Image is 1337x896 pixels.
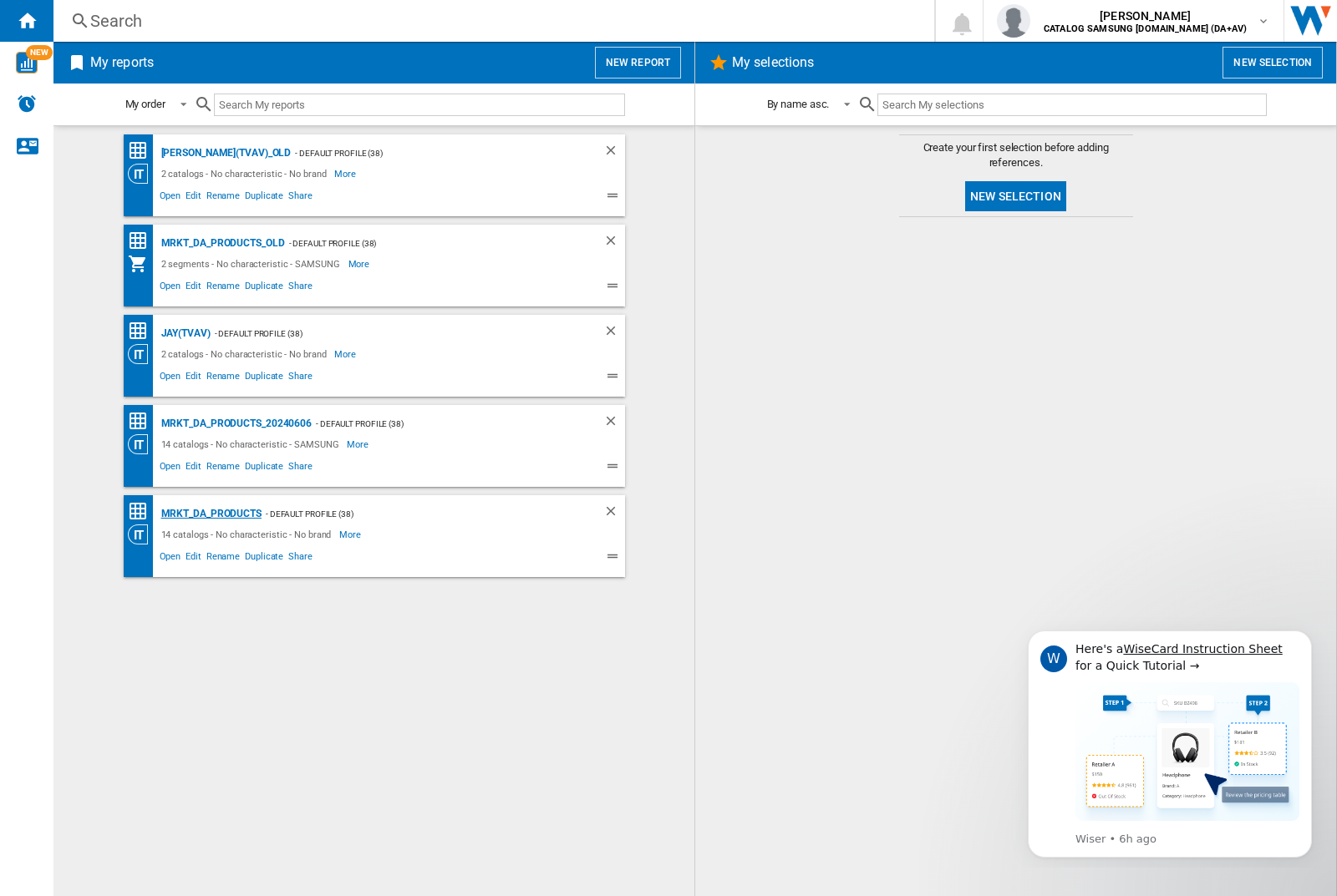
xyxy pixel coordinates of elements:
span: More [348,254,373,274]
span: Duplicate [242,188,286,208]
div: Delete [603,143,625,164]
div: By name asc. [767,98,830,110]
button: New report [595,47,681,78]
div: Category View [128,434,157,454]
span: More [339,524,363,544]
div: - Default profile (38) [285,233,570,254]
img: alerts-logo.svg [17,94,37,114]
span: Rename [204,188,242,208]
span: Edit [183,188,204,208]
span: Open [157,549,184,569]
span: Share [286,549,315,569]
div: Price Matrix [128,411,157,432]
div: My Assortment [128,254,157,274]
div: Price Matrix [128,321,157,342]
div: - Default profile (38) [262,504,570,524]
div: - Default profile (38) [211,323,570,344]
span: More [334,164,358,184]
div: [PERSON_NAME](TVAV)_old [157,143,292,164]
div: Delete [603,323,625,344]
div: Delete [603,233,625,254]
span: Open [157,368,184,388]
span: More [347,434,371,454]
span: Duplicate [242,278,286,298]
span: Open [157,458,184,478]
iframe: Intercom notifications message [1003,615,1337,868]
div: JAY(TVAV) [157,323,211,344]
span: Edit [183,278,204,298]
div: Price Matrix [128,230,157,251]
div: - Default profile (38) [291,143,569,164]
div: 14 catalogs - No characteristic - SAMSUNG [157,434,348,454]
div: Category View [128,344,157,364]
span: Edit [183,368,204,388]
img: wise-card.svg [16,52,38,73]
span: Rename [204,278,242,298]
input: Search My selections [877,94,1266,116]
span: Open [157,278,184,298]
span: Duplicate [242,549,286,569]
div: 14 catalogs - No characteristic - No brand [157,524,340,544]
span: Share [286,368,315,388]
span: Rename [204,458,242,478]
div: Price Matrix [128,140,157,161]
span: Rename [204,549,242,569]
span: Duplicate [242,368,286,388]
div: Price Matrix [128,501,157,522]
span: Edit [183,549,204,569]
span: Edit [183,458,204,478]
span: Create your first selection before adding references. [899,140,1133,170]
div: MRKT_DA_PRODUCTS_20240606 [157,413,313,434]
div: Category View [128,524,157,544]
span: [PERSON_NAME] [1044,8,1247,24]
div: 2 catalogs - No characteristic - No brand [157,164,335,184]
div: 2 catalogs - No characteristic - No brand [157,344,335,364]
div: - Default profile (38) [312,413,569,434]
span: Open [157,188,184,208]
div: 2 segments - No characteristic - SAMSUNG [157,254,348,274]
span: Share [286,188,315,208]
span: Share [286,458,315,478]
img: profile.jpg [997,4,1030,38]
div: Delete [603,504,625,524]
h2: My selections [729,47,817,78]
div: MRKT_DA_PRODUCTS_OLD [157,233,285,254]
div: Search [90,9,891,33]
input: Search My reports [214,94,625,116]
button: New selection [965,181,1066,211]
div: MRKT_DA_PRODUCTS [157,504,262,524]
button: New selection [1223,47,1323,78]
span: More [334,344,358,364]
div: Delete [603,413,625,434]
h2: My reports [87,47,157,78]
span: Rename [204,368,242,388]
div: Category View [128,164,157,184]
span: Share [286,278,315,298]
b: CATALOG SAMSUNG [DOMAIN_NAME] (DA+AV) [1044,23,1247,34]
span: Duplicate [242,458,286,478]
span: NEW [26,45,53,60]
div: My order [125,98,165,110]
